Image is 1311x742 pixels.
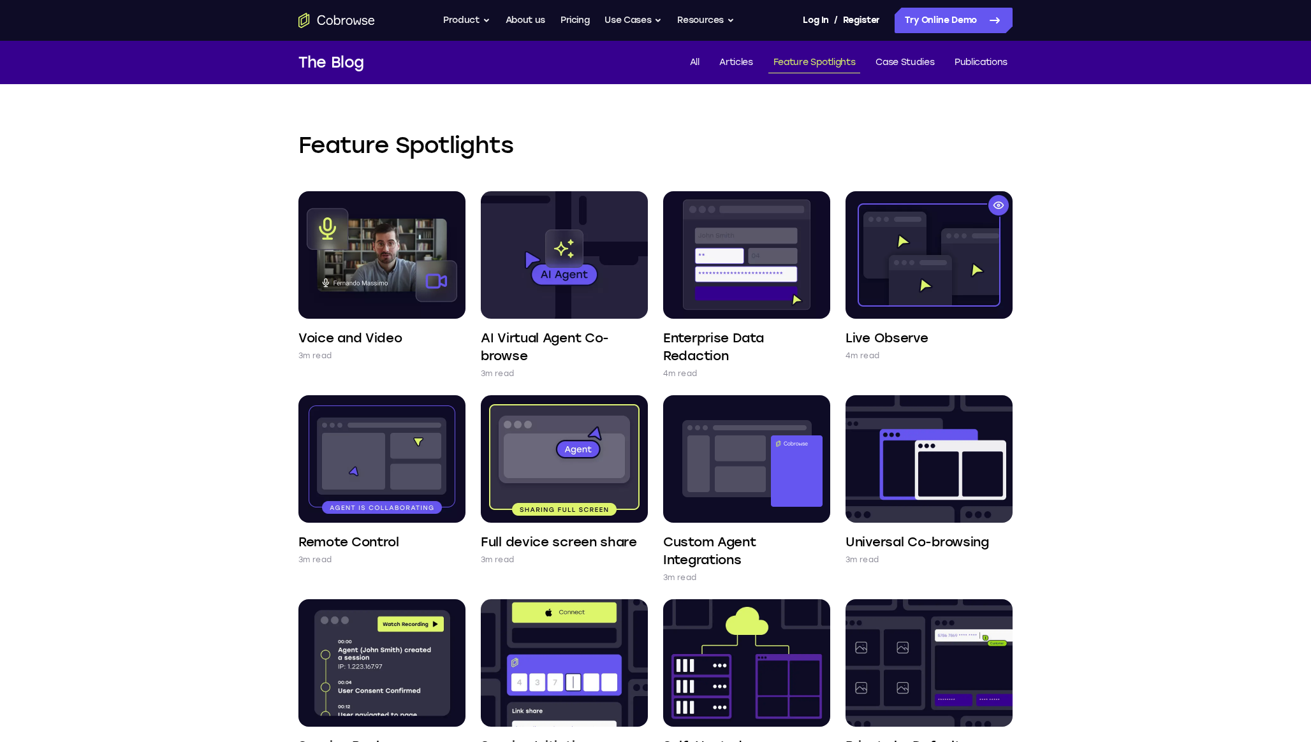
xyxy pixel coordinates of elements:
a: Voice and Video 3m read [298,191,465,362]
span: / [834,13,838,28]
p: 4m read [846,349,879,362]
a: About us [506,8,545,33]
p: 3m read [298,349,332,362]
h4: Full device screen share [481,533,637,551]
img: Session Initiation [481,599,648,727]
button: Product [443,8,490,33]
a: Custom Agent Integrations 3m read [663,395,830,584]
img: Custom Agent Integrations [663,395,830,523]
h4: Live Observe [846,329,928,347]
img: Remote Control [298,395,465,523]
img: Full device screen share [481,395,648,523]
img: Self-Hosted Deployments [663,599,830,727]
a: All [685,52,705,73]
img: Session Replay [298,599,465,727]
button: Use Cases [604,8,662,33]
p: 3m read [481,553,514,566]
a: Go to the home page [298,13,375,28]
a: Register [843,8,880,33]
h4: Remote Control [298,533,399,551]
a: AI Virtual Agent Co-browse 3m read [481,191,648,380]
a: Publications [949,52,1013,73]
a: Case Studies [870,52,939,73]
button: Resources [677,8,735,33]
a: Live Observe 4m read [846,191,1013,362]
p: 3m read [481,367,514,380]
img: Private by Default [846,599,1013,727]
h4: Enterprise Data Redaction [663,329,830,365]
h4: Universal Co-browsing [846,533,989,551]
a: Try Online Demo [895,8,1013,33]
img: Universal Co-browsing [846,395,1013,523]
a: Enterprise Data Redaction 4m read [663,191,830,380]
a: Remote Control 3m read [298,395,465,566]
img: Live Observe [846,191,1013,319]
p: 4m read [663,367,697,380]
h4: Voice and Video [298,329,402,347]
h2: Feature Spotlights [298,130,1013,161]
h1: The Blog [298,51,364,74]
img: Voice and Video [298,191,465,319]
h4: Custom Agent Integrations [663,533,830,569]
p: 3m read [298,553,332,566]
a: Log In [803,8,828,33]
img: AI Virtual Agent Co-browse [481,191,648,319]
img: Enterprise Data Redaction [663,191,830,319]
a: Pricing [560,8,590,33]
a: Feature Spotlights [768,52,861,73]
a: Universal Co-browsing 3m read [846,395,1013,566]
h4: AI Virtual Agent Co-browse [481,329,648,365]
a: Articles [714,52,758,73]
p: 3m read [663,571,696,584]
p: 3m read [846,553,879,566]
a: Full device screen share 3m read [481,395,648,566]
